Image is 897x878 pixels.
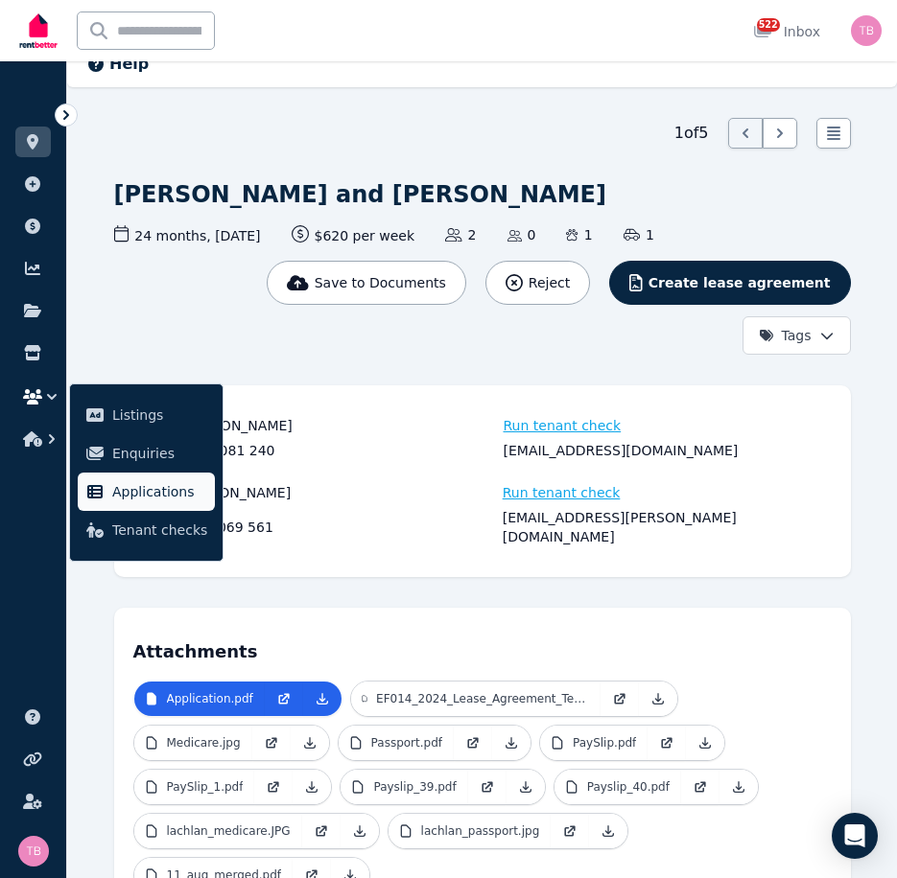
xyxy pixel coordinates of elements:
[114,179,606,210] h1: [PERSON_NAME] and [PERSON_NAME]
[851,15,882,46] img: Tracy Barrett
[86,53,149,76] button: Help
[648,726,686,760] a: Open in new Tab
[167,779,244,795] p: PaySlip_1.pdf
[292,225,415,245] span: $620 per week
[589,814,627,848] a: Download Attachment
[78,511,215,549] a: Tenant checks
[18,836,49,866] img: Tracy Barrett
[112,519,207,542] span: Tenant checks
[167,691,253,706] p: Application.pdf
[639,682,677,716] a: Download Attachment
[555,770,681,804] a: Payslip_40.pdf
[681,770,720,804] a: Open in new Tab
[376,691,589,706] p: EF014_2024_Lease_Agreement_Template_Lachlan_Stevens_Mia_Mc.pdf
[454,726,492,760] a: Open in new Tab
[686,726,724,760] a: Download Attachment
[468,770,507,804] a: Open in new Tab
[566,225,592,244] span: 1
[293,770,331,804] a: Download Attachment
[179,508,497,546] div: 0400 069 561
[78,434,215,473] a: Enquiries
[504,441,820,460] div: [EMAIL_ADDRESS][DOMAIN_NAME]
[759,326,812,345] span: Tags
[551,814,589,848] a: Open in new Tab
[265,682,303,716] a: Open in new Tab
[624,225,654,244] span: 1
[507,770,545,804] a: Download Attachment
[832,813,878,859] div: Open Intercom Messenger
[341,814,379,848] a: Download Attachment
[114,225,261,245] span: 24 months , [DATE]
[757,18,780,32] span: 522
[181,441,498,460] div: 0490 081 240
[339,726,454,760] a: Passport.pdf
[540,726,648,760] a: PaySlip.pdf
[267,261,466,305] button: Save to Documents
[743,316,851,355] button: Tags
[254,770,293,804] a: Open in new Tab
[753,22,820,41] div: Inbox
[389,814,552,848] a: lachlan_passport.jpg
[503,483,621,502] span: Run tenant check
[601,682,639,716] a: Open in new Tab
[252,726,291,760] a: Open in new Tab
[134,682,265,716] a: Application.pdf
[181,416,498,435] div: [PERSON_NAME]
[508,225,536,244] span: 0
[291,726,329,760] a: Download Attachment
[573,735,636,751] p: PaySlip.pdf
[167,735,241,751] p: Medicare.jpg
[134,814,302,848] a: lachlan_medicare.JPG
[167,823,291,839] p: lachlan_medicare.JPG
[134,770,255,804] a: PaySlip_1.pdf
[15,7,61,55] img: RentBetter
[303,682,342,716] a: Download Attachment
[492,726,531,760] a: Download Attachment
[421,823,540,839] p: lachlan_passport.jpg
[503,508,820,546] div: [EMAIL_ADDRESS][PERSON_NAME][DOMAIN_NAME]
[504,416,622,435] span: Run tenant check
[133,627,832,665] h4: Attachments
[78,396,215,434] a: Listings
[179,483,497,502] div: [PERSON_NAME]
[341,770,467,804] a: Payslip_39.pdf
[302,814,341,848] a: Open in new Tab
[134,726,252,760] a: Medicare.jpg
[112,404,207,427] span: Listings
[78,473,215,511] a: Applications
[315,273,446,292] span: Save to Documents
[112,442,207,465] span: Enquiries
[587,779,670,795] p: Payslip_40.pdf
[373,779,456,795] p: Payslip_39.pdf
[649,273,831,292] span: Create lease agreement
[609,261,850,305] button: Create lease agreement
[720,770,758,804] a: Download Attachment
[371,735,442,751] p: Passport.pdf
[485,261,590,305] button: Reject
[529,273,570,292] span: Reject
[112,480,207,503] span: Applications
[351,682,601,716] a: EF014_2024_Lease_Agreement_Template_Lachlan_Stevens_Mia_Mc.pdf
[445,225,476,244] span: 2
[674,122,709,145] span: 1 of 5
